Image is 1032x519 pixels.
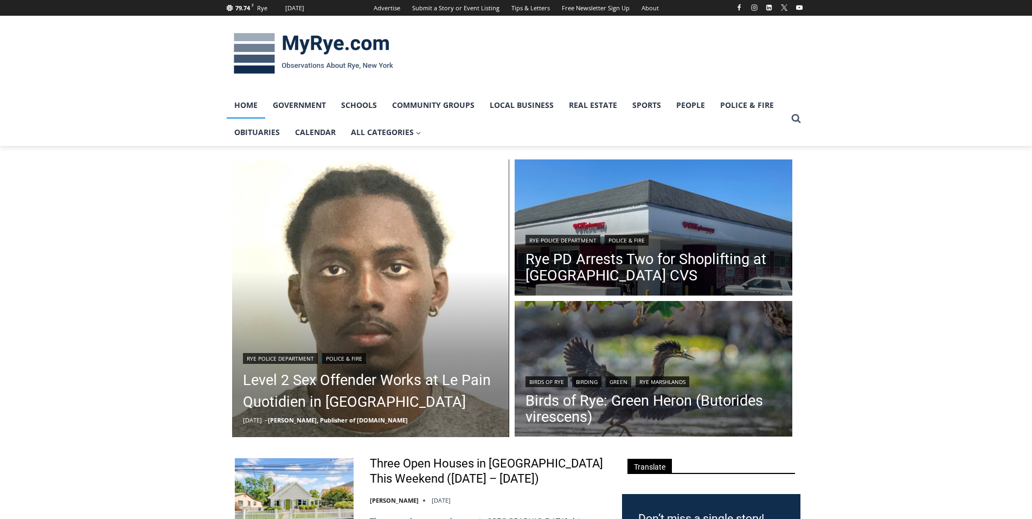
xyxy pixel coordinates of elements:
[606,376,631,387] a: Green
[287,119,343,146] a: Calendar
[243,353,318,364] a: Rye Police Department
[515,301,792,440] a: Read More Birds of Rye: Green Heron (Butorides virescens)
[227,92,265,119] a: Home
[265,416,268,424] span: –
[793,1,806,14] a: YouTube
[243,416,262,424] time: [DATE]
[561,92,625,119] a: Real Estate
[748,1,761,14] a: Instagram
[232,159,510,437] a: Read More Level 2 Sex Offender Works at Le Pain Quotidien in Rye
[370,496,419,504] a: [PERSON_NAME]
[625,92,669,119] a: Sports
[322,353,366,364] a: Police & Fire
[525,235,600,246] a: Rye Police Department
[525,251,781,284] a: Rye PD Arrests Two for Shoplifting at [GEOGRAPHIC_DATA] CVS
[572,376,601,387] a: Birding
[525,374,781,387] div: | | |
[232,159,510,437] img: (PHOTO: Rye PD advised the community on Thursday, November 14, 2024 of a Level 2 Sex Offender, 29...
[786,109,806,129] button: View Search Form
[343,119,429,146] a: All Categories
[370,456,608,487] a: Three Open Houses in [GEOGRAPHIC_DATA] This Weekend ([DATE] – [DATE])
[334,92,384,119] a: Schools
[762,1,775,14] a: Linkedin
[515,159,792,298] img: CVS edited MC Purchase St Downtown Rye #0002 2021-05-17 CVS Pharmacy Angle 2 IMG_0641
[351,126,421,138] span: All Categories
[243,351,499,364] div: |
[627,459,672,473] span: Translate
[235,4,250,12] span: 79.74
[384,92,482,119] a: Community Groups
[525,393,781,425] a: Birds of Rye: Green Heron (Butorides virescens)
[227,25,400,82] img: MyRye.com
[268,416,408,424] a: [PERSON_NAME], Publisher of [DOMAIN_NAME]
[243,369,499,413] a: Level 2 Sex Offender Works at Le Pain Quotidien in [GEOGRAPHIC_DATA]
[636,376,689,387] a: Rye Marshlands
[257,3,267,13] div: Rye
[778,1,791,14] a: X
[733,1,746,14] a: Facebook
[227,119,287,146] a: Obituaries
[482,92,561,119] a: Local Business
[515,301,792,440] img: (PHOTO: Green Heron (Butorides virescens) at the Marshlands Conservancy in Rye, New York. Credit:...
[432,496,451,504] time: [DATE]
[525,233,781,246] div: |
[285,3,304,13] div: [DATE]
[713,92,781,119] a: Police & Fire
[252,2,254,8] span: F
[669,92,713,119] a: People
[227,92,786,146] nav: Primary Navigation
[525,376,568,387] a: Birds of Rye
[265,92,334,119] a: Government
[605,235,649,246] a: Police & Fire
[515,159,792,298] a: Read More Rye PD Arrests Two for Shoplifting at Boston Post Road CVS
